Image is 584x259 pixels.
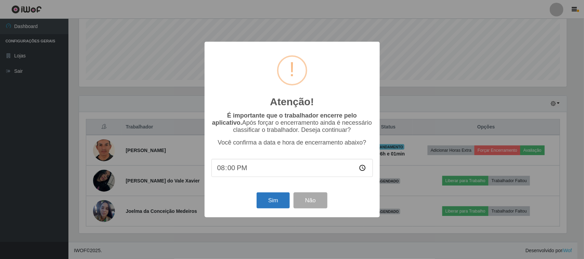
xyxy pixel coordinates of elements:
p: Após forçar o encerramento ainda é necessário classificar o trabalhador. Deseja continuar? [211,112,373,134]
h2: Atenção! [270,96,314,108]
p: Você confirma a data e hora de encerramento abaixo? [211,139,373,146]
b: É importante que o trabalhador encerre pelo aplicativo. [212,112,357,126]
button: Sim [257,192,290,208]
button: Não [294,192,327,208]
